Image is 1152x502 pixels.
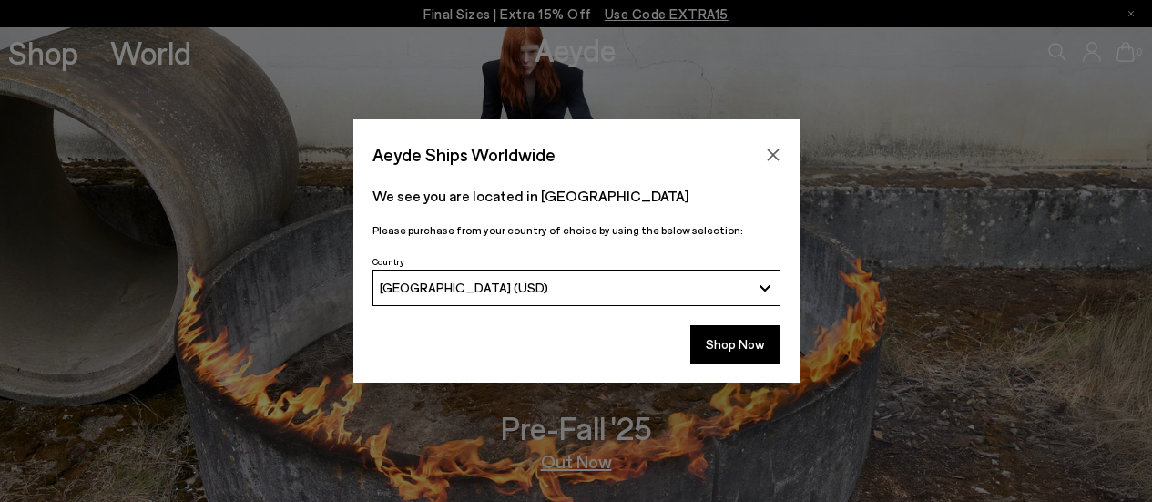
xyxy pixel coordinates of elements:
span: Country [372,256,404,267]
button: Close [760,141,787,169]
p: Please purchase from your country of choice by using the below selection: [372,221,780,239]
span: Aeyde Ships Worldwide [372,138,556,170]
button: Shop Now [690,325,780,364]
p: We see you are located in [GEOGRAPHIC_DATA] [372,185,780,207]
span: [GEOGRAPHIC_DATA] (USD) [380,280,548,295]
